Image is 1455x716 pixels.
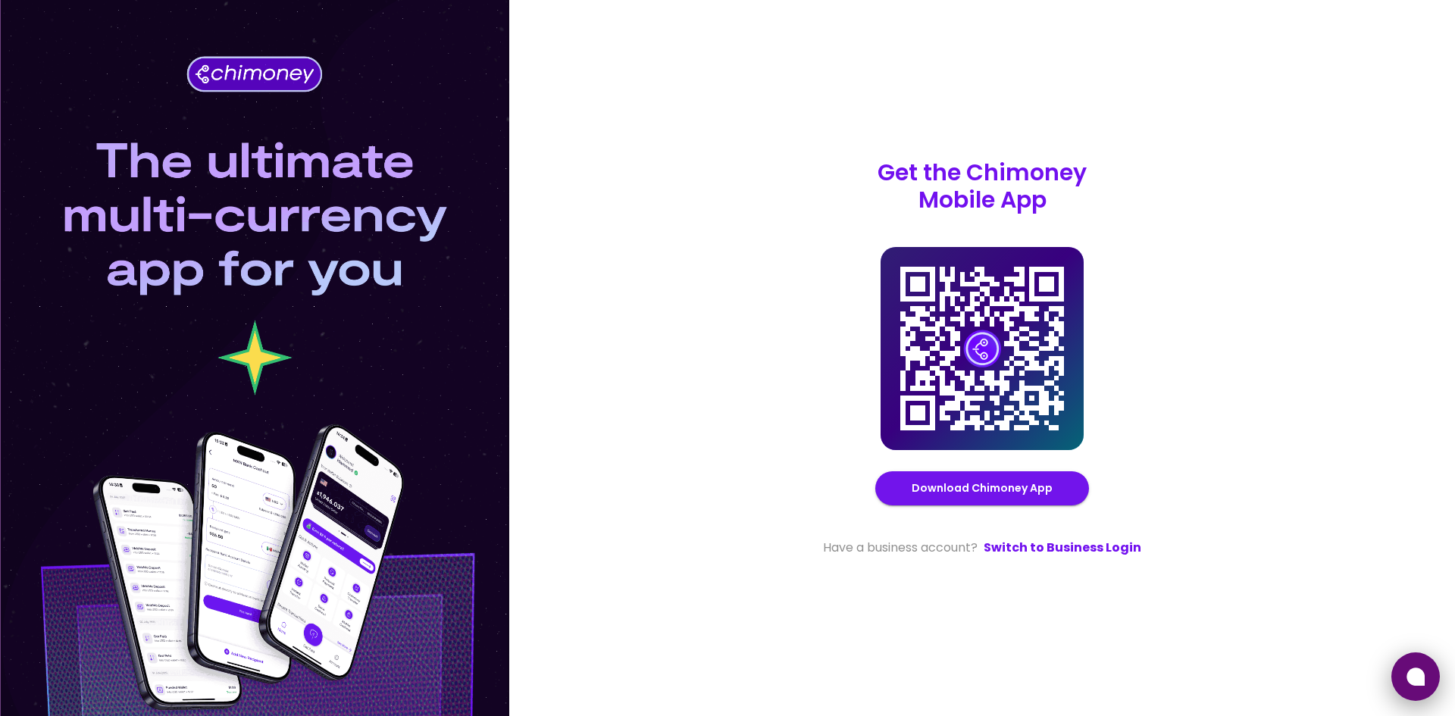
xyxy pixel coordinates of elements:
[1391,652,1440,701] button: Open chat window
[823,539,978,557] span: Have a business account?
[912,479,1053,498] a: Download Chimoney App
[984,539,1141,557] a: Switch to Business Login
[875,471,1089,505] button: Download Chimoney App
[878,159,1087,214] p: Get the Chimoney Mobile App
